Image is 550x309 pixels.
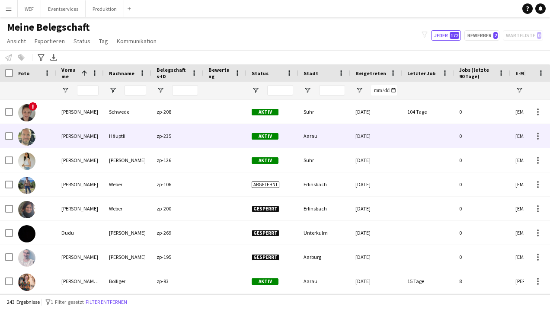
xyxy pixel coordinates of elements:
div: [PERSON_NAME] [56,197,104,220]
div: Aarau [298,269,350,293]
span: Gesperrt [252,254,279,261]
div: zp-200 [151,197,203,220]
span: Aktiv [252,278,278,285]
div: 0 [454,172,510,196]
div: [DATE] [350,172,402,196]
div: [DATE] [350,269,402,293]
div: 0 [454,148,510,172]
span: E-Mail [515,70,531,76]
button: Filtermenü öffnen [61,86,69,94]
a: Kommunikation [113,35,160,47]
span: Foto [18,70,29,76]
span: Nachname [109,70,134,76]
span: Ansicht [7,37,26,45]
div: 8 [454,269,510,293]
span: Abgelehnt [252,182,279,188]
span: 2 [493,32,498,39]
app-action-btn: Erweiterte Filter [36,52,46,63]
button: Filtermenü öffnen [157,86,164,94]
div: Bolliger [104,269,151,293]
span: Tag [99,37,108,45]
div: [PERSON_NAME] [104,148,151,172]
span: Jobs (letzte 90 Tage) [459,67,495,80]
button: Filter entfernen [84,297,129,307]
a: Status [70,35,94,47]
div: zp-235 [151,124,203,148]
div: Häuptli [104,124,151,148]
div: [PERSON_NAME] [104,245,151,269]
div: [DATE] [350,221,402,245]
div: Aarau [298,124,350,148]
div: Schwede [104,100,151,124]
a: Exportieren [31,35,68,47]
div: Suhr [298,148,350,172]
span: Gesperrt [252,206,279,212]
div: 0 [454,245,510,269]
input: Belegschafts-ID Filtereingang [172,85,198,96]
span: Belegschafts-ID [157,67,188,80]
span: 1 Filter gesetzt [51,299,84,305]
span: Aktiv [252,157,278,164]
span: Bewertung [208,67,231,80]
button: Filtermenü öffnen [252,86,259,94]
input: Nachname Filtereingang [125,85,146,96]
button: Filtermenü öffnen [515,86,523,94]
div: 0 [454,197,510,220]
span: ! [29,102,37,111]
div: zp-93 [151,269,203,293]
button: Filtermenü öffnen [304,86,311,94]
div: zp-126 [151,148,203,172]
div: [DATE] [350,197,402,220]
div: 0 [454,124,510,148]
button: Jeder172 [431,30,461,41]
span: Vorname [61,67,78,80]
button: Bewerber2 [464,30,499,41]
img: Deniz Schwede [18,104,35,121]
a: Tag [96,35,112,47]
div: [PERSON_NAME] [56,148,104,172]
span: Beigetreten [355,70,386,76]
img: Doris Weber [18,177,35,194]
img: Edith Aeschlimann [18,249,35,267]
button: Filtermenü öffnen [109,86,117,94]
img: Eliane Nora Bolliger [18,274,35,291]
div: [DATE] [350,124,402,148]
img: Doris Weber [18,201,35,218]
div: Erlinsbach [298,172,350,196]
input: Stadt Filtereingang [319,85,345,96]
app-action-btn: XLSX exportieren [48,52,59,63]
span: Exportieren [35,37,65,45]
input: Vorname Filtereingang [77,85,99,96]
div: zp-208 [151,100,203,124]
span: Meine Belegschaft [7,21,90,34]
span: Status [74,37,90,45]
span: Letzter Job [407,70,435,76]
div: zp-106 [151,172,203,196]
div: 0 [454,221,510,245]
img: Dominique Tanner [18,153,35,170]
span: 172 [450,32,459,39]
div: Weber [104,197,151,220]
div: [PERSON_NAME] [104,221,151,245]
div: Aarburg [298,245,350,269]
span: Gesperrt [252,230,279,236]
div: [DATE] [350,245,402,269]
div: zp-269 [151,221,203,245]
div: [PERSON_NAME] [56,245,104,269]
div: 104 Tage [402,100,454,124]
div: [DATE] [350,148,402,172]
div: zp-195 [151,245,203,269]
button: WEF [18,0,41,17]
div: Suhr [298,100,350,124]
a: Ansicht [3,35,29,47]
div: Dudu [56,221,104,245]
input: Status Filtereingang [267,85,293,96]
span: Aktiv [252,109,278,115]
div: Weber [104,172,151,196]
button: Filtermenü öffnen [355,86,363,94]
button: Eventservices [41,0,86,17]
div: [PERSON_NAME] [56,100,104,124]
div: Erlinsbach [298,197,350,220]
div: [PERSON_NAME] [56,172,104,196]
div: [DATE] [350,100,402,124]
